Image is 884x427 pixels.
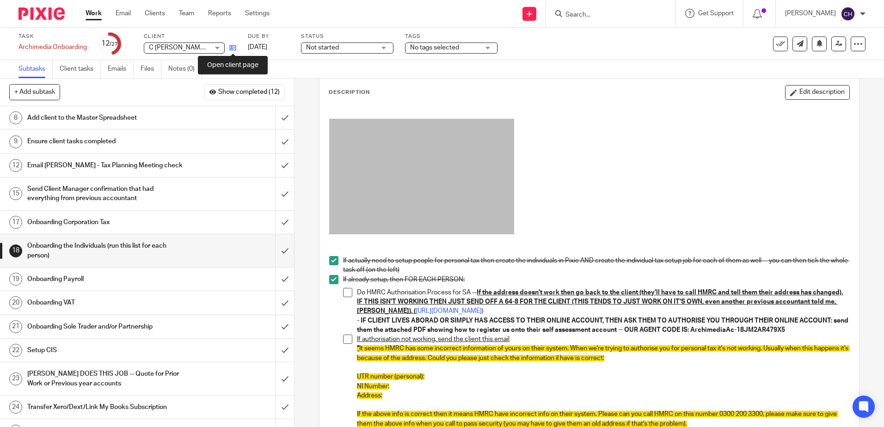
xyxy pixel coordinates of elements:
[204,84,285,100] button: Show completed (12)
[110,42,118,47] small: /27
[18,33,87,40] label: Task
[141,60,161,78] a: Files
[477,289,843,296] u: If the address doesn't work then go back to the client (they'll have to call HMRC and tell them t...
[27,215,186,229] h1: Onboarding Corporation Tax
[145,9,165,18] a: Clients
[9,296,22,309] div: 20
[27,272,186,286] h1: Onboarding Payroll
[357,373,424,380] span: UTR number (personal):
[9,111,22,124] div: 8
[9,344,22,357] div: 22
[245,9,270,18] a: Settings
[357,288,849,297] p: Do HMRC Authorisation Process for SA --
[9,372,22,385] div: 23
[144,33,236,40] label: Client
[27,182,186,206] h1: Send Client Manager confirmation that had everything from previous accountant
[18,43,87,52] div: Archimedia Onboarding
[168,60,202,78] a: Notes (0)
[301,33,393,40] label: Status
[86,9,102,18] a: Work
[18,60,53,78] a: Subtasks
[357,297,849,316] p: )
[357,317,850,333] strong: - IF CLIENT LIVES ABORAD OR SIMPLY HAS ACCESS TO THEIR ONLINE ACCOUNT, THEN ASK THEM TO AUTHORISE...
[9,401,22,414] div: 24
[101,38,118,49] div: 12
[27,400,186,414] h1: Transfer Xero/Dext/Link My Books Subscription
[9,273,22,286] div: 19
[179,9,194,18] a: Team
[248,44,267,50] span: [DATE]
[343,275,849,284] p: If already setup, then FOR EACH PERSON:
[357,411,838,427] span: If the above info is correct then it means HMRC have incorrect info on their system. Please can y...
[357,392,382,399] span: Address:
[27,296,186,310] h1: Onboarding VAT
[208,9,231,18] a: Reports
[218,89,280,96] span: Show completed (12)
[27,320,186,334] h1: Onboarding Sole Trader and/or Partnership
[209,60,245,78] a: Audit logs
[785,9,836,18] p: [PERSON_NAME]
[9,159,22,172] div: 12
[27,239,186,262] h1: Onboarding the Individuals (run this list for each person)
[9,216,22,229] div: 17
[410,44,459,51] span: No tags selected
[60,60,101,78] a: Client tasks
[27,159,186,172] h1: Email [PERSON_NAME] - Tax Planning Meeting check
[357,336,510,342] u: If authorisation not working, send the client this email
[248,33,289,40] label: Due by
[9,187,22,200] div: 15
[357,299,837,314] u: IF THIS ISN'T WORKING THEN JUST SEND OFF A 64-8 FOR THE CLIENT (THIS TENDS TO JUST WORK ON IT'S O...
[329,89,370,96] p: Description
[565,11,648,19] input: Search
[9,244,22,257] div: 18
[27,111,186,125] h1: Add client to the Master Spreadsheet
[357,383,389,390] span: NI Number:
[9,320,22,333] div: 21
[841,6,855,21] img: svg%3E
[343,256,849,275] p: If actually need to setup people for personal tax then create the individuals in Pixie AND create...
[785,85,850,100] button: Edit description
[9,84,60,100] button: + Add subtask
[306,44,339,51] span: Not started
[108,60,134,78] a: Emails
[698,10,734,17] span: Get Support
[9,135,22,148] div: 9
[149,44,240,51] span: C [PERSON_NAME] Farriery Ltd
[357,345,850,361] span: It seems HMRC has some incorrect information of yours on their system. When we're trying to autho...
[27,134,186,148] h1: Ensure client tasks completed
[416,308,482,314] a: [URL][DOMAIN_NAME]
[27,367,186,390] h1: [PERSON_NAME] DOES THIS JOB -- Quote for Prior Work or Previous year accounts
[357,345,359,352] span: "
[27,343,186,357] h1: Setup CIS
[18,7,65,20] img: Pixie
[116,9,131,18] a: Email
[405,33,497,40] label: Tags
